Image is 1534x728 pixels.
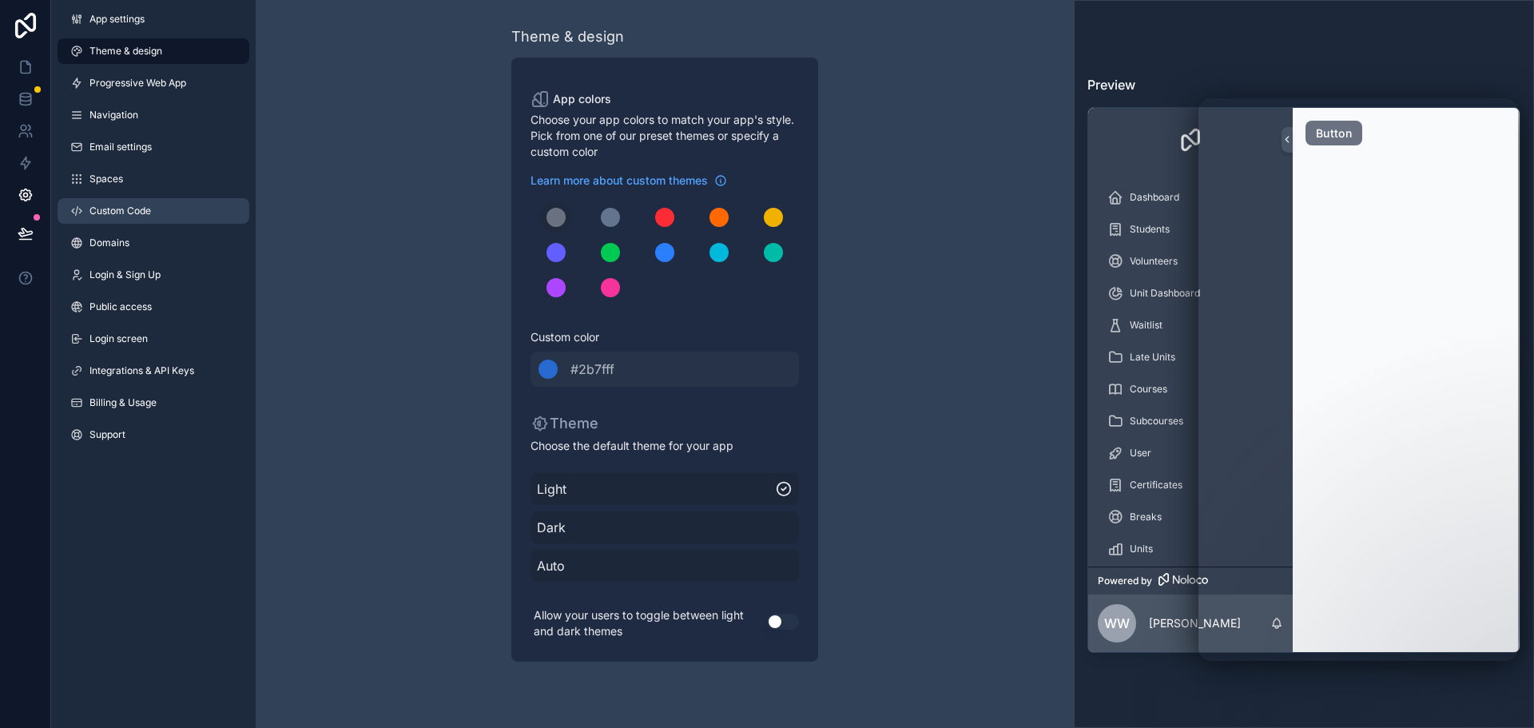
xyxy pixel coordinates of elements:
[58,326,249,352] a: Login screen
[89,396,157,409] span: Billing & Usage
[1098,439,1283,467] a: User
[570,360,614,379] span: #2b7fff
[89,332,148,345] span: Login screen
[89,300,152,313] span: Public access
[58,134,249,160] a: Email settings
[1088,172,1293,567] div: scrollable content
[58,358,249,384] a: Integrations & API Keys
[531,173,708,189] span: Learn more about custom themes
[58,6,249,32] a: App settings
[1130,543,1153,555] span: Units
[1098,535,1283,563] a: Units
[1130,287,1200,300] span: Unit Dashboard
[1098,311,1283,340] a: Waitlist
[1098,343,1283,372] a: Late Units
[531,173,727,189] a: Learn more about custom themes
[1098,575,1152,587] span: Powered by
[537,518,793,537] span: Dark
[58,198,249,224] a: Custom Code
[1130,511,1162,523] span: Breaks
[531,438,799,454] span: Choose the default theme for your app
[1098,279,1283,308] a: Unit Dashboard
[1480,674,1518,712] iframe: Intercom live chat
[1198,98,1518,661] iframe: Intercom live chat
[1130,383,1167,396] span: Courses
[1098,247,1283,276] a: Volunteers
[1088,567,1293,595] a: Powered by
[511,26,624,48] div: Theme & design
[1130,415,1183,428] span: Subcourses
[1149,615,1241,631] p: [PERSON_NAME]
[58,70,249,96] a: Progressive Web App
[58,38,249,64] a: Theme & design
[553,91,611,107] span: App colors
[1130,223,1170,236] span: Students
[1098,183,1283,212] a: Dashboard
[58,230,249,256] a: Domains
[531,412,598,435] p: Theme
[89,173,123,185] span: Spaces
[89,205,151,217] span: Custom Code
[1130,255,1178,268] span: Volunteers
[531,604,767,642] p: Allow your users to toggle between light and dark themes
[1130,447,1151,459] span: User
[89,45,162,58] span: Theme & design
[1098,503,1283,531] a: Breaks
[89,109,138,121] span: Navigation
[89,237,129,249] span: Domains
[89,269,161,281] span: Login & Sign Up
[58,102,249,128] a: Navigation
[89,141,152,153] span: Email settings
[58,390,249,416] a: Billing & Usage
[89,13,145,26] span: App settings
[1098,407,1283,436] a: Subcourses
[1130,479,1182,491] span: Certificates
[1098,375,1283,404] a: Courses
[1104,614,1130,633] span: WW
[89,364,194,377] span: Integrations & API Keys
[1130,351,1175,364] span: Late Units
[531,329,786,345] span: Custom color
[531,112,799,160] span: Choose your app colors to match your app's style. Pick from one of our preset themes or specify a...
[1130,191,1179,204] span: Dashboard
[1098,215,1283,244] a: Students
[1130,319,1162,332] span: Waitlist
[58,294,249,320] a: Public access
[89,77,186,90] span: Progressive Web App
[1087,75,1520,94] h3: Preview
[537,479,775,499] span: Light
[58,262,249,288] a: Login & Sign Up
[58,166,249,192] a: Spaces
[89,428,125,441] span: Support
[1098,471,1283,499] a: Certificates
[1178,127,1203,153] img: App logo
[537,556,793,575] span: Auto
[58,422,249,448] a: Support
